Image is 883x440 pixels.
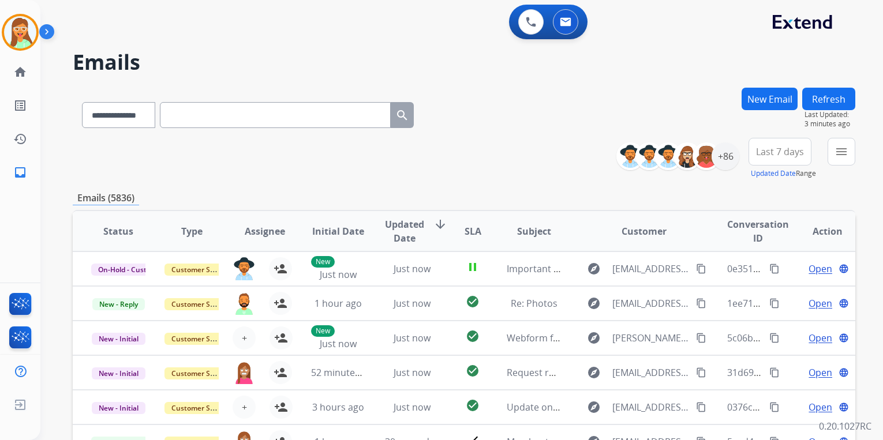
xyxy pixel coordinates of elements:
mat-icon: explore [587,366,601,379]
span: Just now [394,332,431,344]
span: Subject [517,224,551,238]
span: Just now [394,262,431,275]
span: Customer Support [164,298,240,310]
span: 3 hours ago [312,401,364,413]
span: Just now [394,297,431,310]
span: Re: Photos [511,297,558,310]
span: Open [809,296,832,310]
button: Refresh [802,88,855,110]
span: Request received] Resolve the issue and log your decision. ͏‌ ͏‌ ͏‌ ͏‌ ͏‌ ͏‌ ͏‌ ͏‌ ͏‌ ͏‌ ͏‌ ͏‌ ͏‌... [507,366,848,379]
img: agent-avatar [233,257,255,280]
h2: Emails [73,51,855,74]
mat-icon: arrow_downward [433,217,447,231]
span: Open [809,400,832,414]
span: Just now [320,268,357,281]
button: + [233,396,256,419]
span: Just now [394,401,431,413]
mat-icon: check_circle [466,398,480,412]
span: New - Initial [92,367,145,379]
span: Open [809,366,832,379]
span: 3 minutes ago [805,119,855,129]
span: New - Initial [92,333,145,345]
mat-icon: search [395,108,409,122]
mat-icon: explore [587,296,601,310]
span: SLA [465,224,481,238]
span: + [242,400,247,414]
span: [EMAIL_ADDRESS][DOMAIN_NAME] [612,400,689,414]
mat-icon: inbox [13,166,27,179]
mat-icon: language [839,298,849,309]
mat-icon: content_copy [696,402,706,412]
mat-icon: person_add [274,296,287,310]
img: agent-avatar [233,292,255,315]
mat-icon: home [13,65,27,79]
span: + [242,331,247,345]
span: 1 hour ago [315,297,362,310]
button: + [233,326,256,349]
mat-icon: content_copy [769,264,780,274]
th: Action [782,211,855,251]
mat-icon: explore [587,400,601,414]
mat-icon: language [839,367,849,378]
mat-icon: content_copy [769,402,780,412]
mat-icon: explore [587,331,601,345]
mat-icon: content_copy [696,333,706,343]
span: [PERSON_NAME][EMAIL_ADDRESS][DOMAIN_NAME] [612,331,689,345]
span: Important Information [507,262,605,275]
mat-icon: person_add [274,262,287,276]
span: Customer [622,224,667,238]
span: Just now [394,366,431,379]
p: 0.20.1027RC [819,419,871,433]
span: Customer Support [164,367,240,379]
span: Range [751,168,816,178]
span: Last 7 days [756,149,804,154]
mat-icon: person_add [274,366,287,379]
mat-icon: check_circle [466,295,480,309]
mat-icon: history [13,132,27,146]
p: New [311,325,335,337]
span: 52 minutes ago [311,366,378,379]
p: New [311,256,335,268]
mat-icon: menu [835,145,848,159]
div: +86 [712,142,739,170]
span: New - Initial [92,402,145,414]
button: New Email [742,88,798,110]
span: Open [809,262,832,276]
mat-icon: content_copy [696,298,706,309]
mat-icon: person_add [274,400,288,414]
img: agent-avatar [233,361,255,384]
mat-icon: content_copy [696,264,706,274]
span: Open [809,331,832,345]
span: Assignee [245,224,285,238]
mat-icon: content_copy [769,367,780,378]
span: Last Updated: [805,110,855,119]
button: Last 7 days [749,138,811,166]
span: Conversation ID [727,217,789,245]
span: Initial Date [312,224,364,238]
span: New - Reply [92,298,145,310]
button: Updated Date [751,169,796,178]
span: Update on claim [507,401,578,413]
mat-icon: list_alt [13,99,27,112]
span: Customer Support [164,402,240,414]
p: Emails (5836) [73,191,139,205]
mat-icon: language [839,402,849,412]
mat-icon: language [839,264,849,274]
span: Type [181,224,203,238]
span: Customer Support [164,264,240,276]
span: Updated Date [385,217,424,245]
span: [EMAIL_ADDRESS][DOMAIN_NAME] [612,296,689,310]
span: Customer Support [164,333,240,345]
mat-icon: check_circle [466,364,480,378]
mat-icon: pause [466,260,480,274]
mat-icon: content_copy [769,298,780,309]
span: [EMAIL_ADDRESS][DOMAIN_NAME] [612,366,689,379]
mat-icon: explore [587,262,601,276]
span: [EMAIL_ADDRESS][DOMAIN_NAME] [612,262,689,276]
mat-icon: person_add [274,331,288,345]
span: Just now [320,337,357,350]
img: avatar [4,16,36,48]
mat-icon: check_circle [466,329,480,343]
span: On-Hold - Customer [91,264,171,276]
span: Webform from [PERSON_NAME][EMAIL_ADDRESS][DOMAIN_NAME] on [DATE] [507,332,840,344]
